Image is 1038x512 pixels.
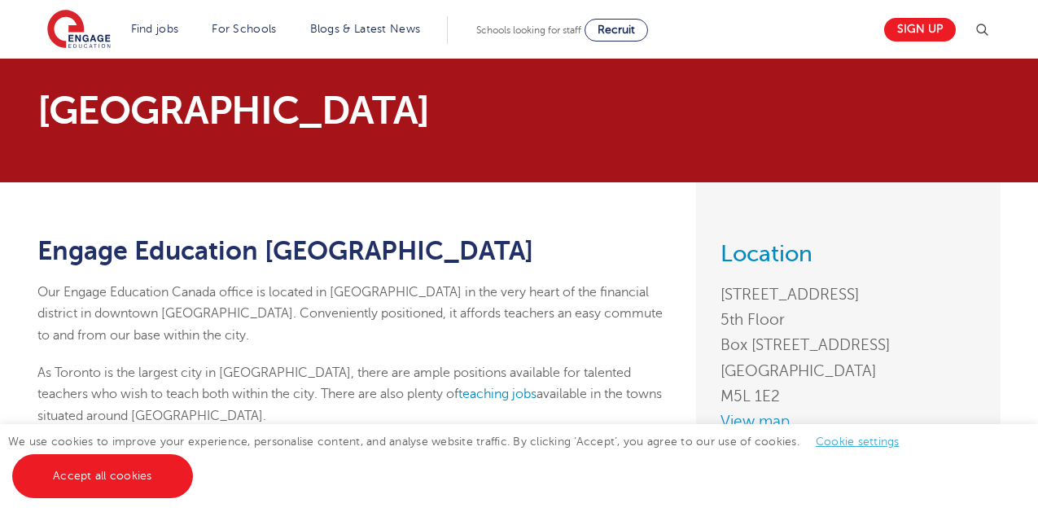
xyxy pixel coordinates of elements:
[37,362,672,427] p: As Toronto is the largest city in [GEOGRAPHIC_DATA], there are ample positions available for tale...
[458,387,537,401] a: teaching jobs
[310,23,421,35] a: Blogs & Latest News
[884,18,956,42] a: Sign up
[476,24,581,36] span: Schools looking for staff
[720,282,976,409] address: [STREET_ADDRESS] 5th Floor Box [STREET_ADDRESS] [GEOGRAPHIC_DATA] M5L 1E2
[47,10,111,50] img: Engage Education
[720,243,976,265] h3: Location
[37,91,672,130] p: [GEOGRAPHIC_DATA]
[598,24,635,36] span: Recruit
[816,435,900,448] a: Cookie settings
[37,237,672,265] h1: Engage Education [GEOGRAPHIC_DATA]
[585,19,648,42] a: Recruit
[12,454,193,498] a: Accept all cookies
[37,282,672,346] p: Our Engage Education Canada office is located in [GEOGRAPHIC_DATA] in the very heart of the finan...
[8,435,916,482] span: We use cookies to improve your experience, personalise content, and analyse website traffic. By c...
[131,23,179,35] a: Find jobs
[720,409,976,434] a: View map
[212,23,276,35] a: For Schools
